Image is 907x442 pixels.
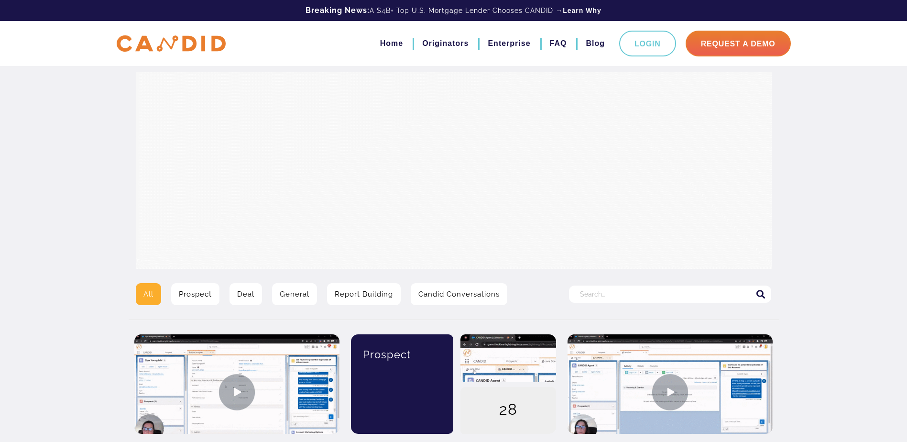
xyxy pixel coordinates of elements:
[550,35,567,52] a: FAQ
[563,6,601,15] a: Learn Why
[460,387,556,435] div: 28
[380,35,403,52] a: Home
[229,283,262,305] a: Deal
[411,283,507,305] a: Candid Conversations
[686,31,791,56] a: Request A Demo
[117,35,226,52] img: CANDID APP
[306,6,370,15] b: Breaking News:
[136,72,772,269] img: Video Library Hero
[171,283,219,305] a: Prospect
[272,283,317,305] a: General
[619,31,676,56] a: Login
[358,334,447,375] div: Prospect
[488,35,530,52] a: Enterprise
[422,35,469,52] a: Originators
[136,283,161,305] a: All
[586,35,605,52] a: Blog
[327,283,401,305] a: Report Building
